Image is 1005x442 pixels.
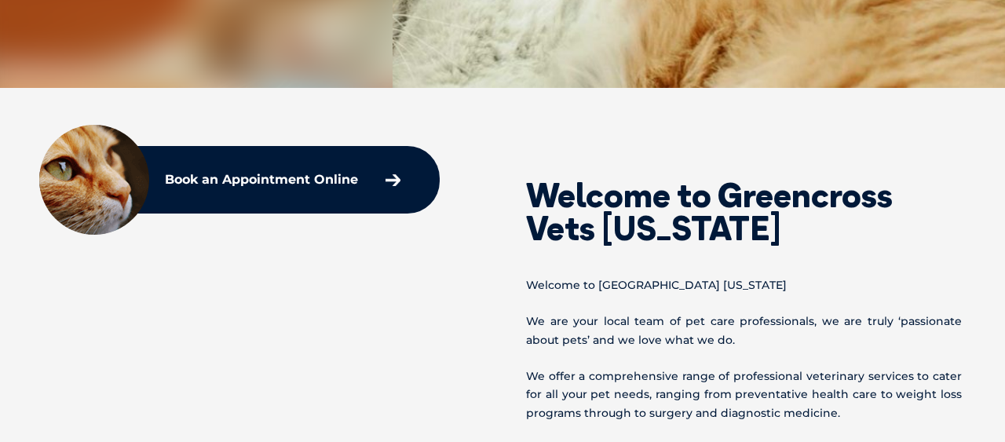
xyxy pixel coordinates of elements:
[526,312,962,349] p: We are your local team of pet care professionals, we are truly ‘passionate about pets’ and we lov...
[157,166,408,194] a: Book an Appointment Online
[526,367,962,422] p: We offer a comprehensive range of professional veterinary services to cater for all your pet need...
[526,179,962,245] h2: Welcome to Greencross Vets [US_STATE]
[526,276,962,294] p: Welcome to [GEOGRAPHIC_DATA] [US_STATE]
[165,174,358,186] p: Book an Appointment Online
